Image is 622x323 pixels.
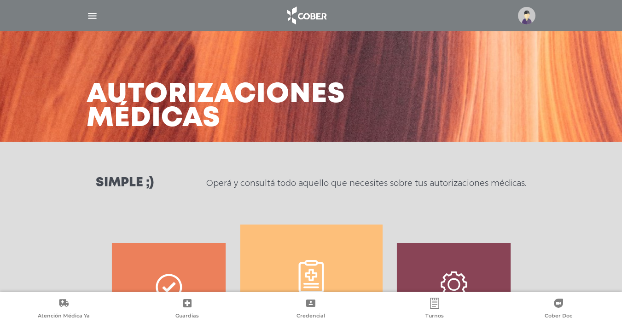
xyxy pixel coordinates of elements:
img: profile-placeholder.svg [518,7,535,24]
a: Turnos [373,298,497,321]
span: Turnos [425,312,444,321]
img: logo_cober_home-white.png [282,5,331,27]
a: Credencial [249,298,373,321]
img: Cober_menu-lines-white.svg [87,10,98,22]
span: Guardias [175,312,199,321]
a: Guardias [126,298,250,321]
a: Atención Médica Ya [2,298,126,321]
span: Cober Doc [545,312,572,321]
h3: Simple ;) [96,177,154,190]
p: Operá y consultá todo aquello que necesites sobre tus autorizaciones médicas. [206,178,526,189]
a: Cober Doc [496,298,620,321]
span: Credencial [296,312,325,321]
span: Atención Médica Ya [38,312,90,321]
h3: Autorizaciones médicas [87,83,345,131]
